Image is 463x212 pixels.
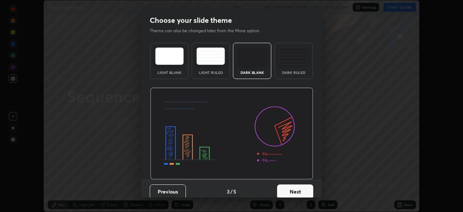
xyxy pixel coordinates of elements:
button: Next [277,184,313,199]
img: lightTheme.e5ed3b09.svg [155,47,184,65]
img: lightRuledTheme.5fabf969.svg [196,47,225,65]
p: Theme can also be changed later from the More option [150,28,267,34]
h4: 5 [233,188,236,195]
div: Dark Ruled [279,71,308,74]
h2: Choose your slide theme [150,16,232,25]
button: Previous [150,184,186,199]
img: darkTheme.f0cc69e5.svg [238,47,267,65]
div: Light Ruled [196,71,225,74]
h4: 3 [227,188,230,195]
img: darkRuledTheme.de295e13.svg [279,47,308,65]
div: Light Blank [155,71,184,74]
div: Dark Blank [238,71,267,74]
img: darkThemeBanner.d06ce4a2.svg [150,88,313,180]
h4: / [230,188,233,195]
